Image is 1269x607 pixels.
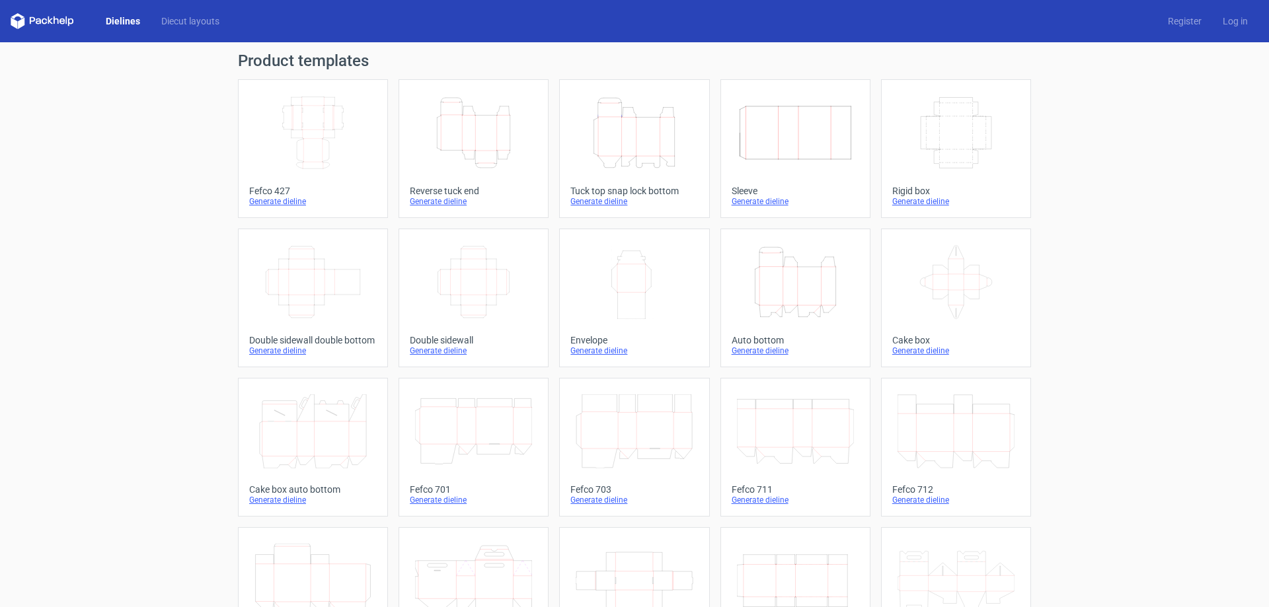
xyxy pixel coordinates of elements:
[570,196,698,207] div: Generate dieline
[249,186,377,196] div: Fefco 427
[559,229,709,367] a: EnvelopeGenerate dieline
[570,186,698,196] div: Tuck top snap lock bottom
[559,378,709,517] a: Fefco 703Generate dieline
[881,229,1031,367] a: Cake boxGenerate dieline
[892,186,1020,196] div: Rigid box
[410,345,537,356] div: Generate dieline
[732,196,859,207] div: Generate dieline
[892,345,1020,356] div: Generate dieline
[249,196,377,207] div: Generate dieline
[238,79,388,218] a: Fefco 427Generate dieline
[151,15,230,28] a: Diecut layouts
[732,335,859,345] div: Auto bottom
[892,196,1020,207] div: Generate dieline
[410,495,537,505] div: Generate dieline
[881,378,1031,517] a: Fefco 712Generate dieline
[410,186,537,196] div: Reverse tuck end
[720,229,870,367] a: Auto bottomGenerate dieline
[1157,15,1212,28] a: Register
[238,229,388,367] a: Double sidewall double bottomGenerate dieline
[570,495,698,505] div: Generate dieline
[1212,15,1258,28] a: Log in
[249,495,377,505] div: Generate dieline
[95,15,151,28] a: Dielines
[238,53,1031,69] h1: Product templates
[892,495,1020,505] div: Generate dieline
[732,186,859,196] div: Sleeve
[410,196,537,207] div: Generate dieline
[249,335,377,345] div: Double sidewall double bottom
[249,484,377,495] div: Cake box auto bottom
[720,378,870,517] a: Fefco 711Generate dieline
[559,79,709,218] a: Tuck top snap lock bottomGenerate dieline
[238,378,388,517] a: Cake box auto bottomGenerate dieline
[570,345,698,356] div: Generate dieline
[892,335,1020,345] div: Cake box
[399,378,549,517] a: Fefco 701Generate dieline
[732,495,859,505] div: Generate dieline
[570,335,698,345] div: Envelope
[570,484,698,495] div: Fefco 703
[249,345,377,356] div: Generate dieline
[732,345,859,356] div: Generate dieline
[881,79,1031,218] a: Rigid boxGenerate dieline
[410,335,537,345] div: Double sidewall
[892,484,1020,495] div: Fefco 712
[399,79,549,218] a: Reverse tuck endGenerate dieline
[732,484,859,495] div: Fefco 711
[720,79,870,218] a: SleeveGenerate dieline
[410,484,537,495] div: Fefco 701
[399,229,549,367] a: Double sidewallGenerate dieline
